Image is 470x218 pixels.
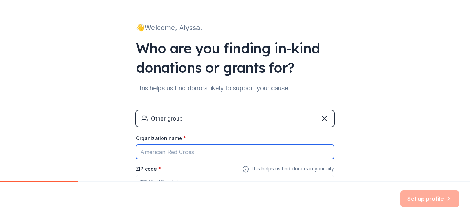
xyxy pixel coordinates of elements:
[136,175,334,189] input: 12345 (U.S. only)
[136,135,186,142] label: Organization name
[136,39,334,77] div: Who are you finding in-kind donations or grants for?
[136,166,161,173] label: ZIP code
[136,83,334,94] div: This helps us find donors likely to support your cause.
[151,114,183,123] div: Other group
[242,165,334,173] span: This helps us find donors in your city
[136,22,334,33] div: 👋 Welcome, Alyssa!
[136,145,334,159] input: American Red Cross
